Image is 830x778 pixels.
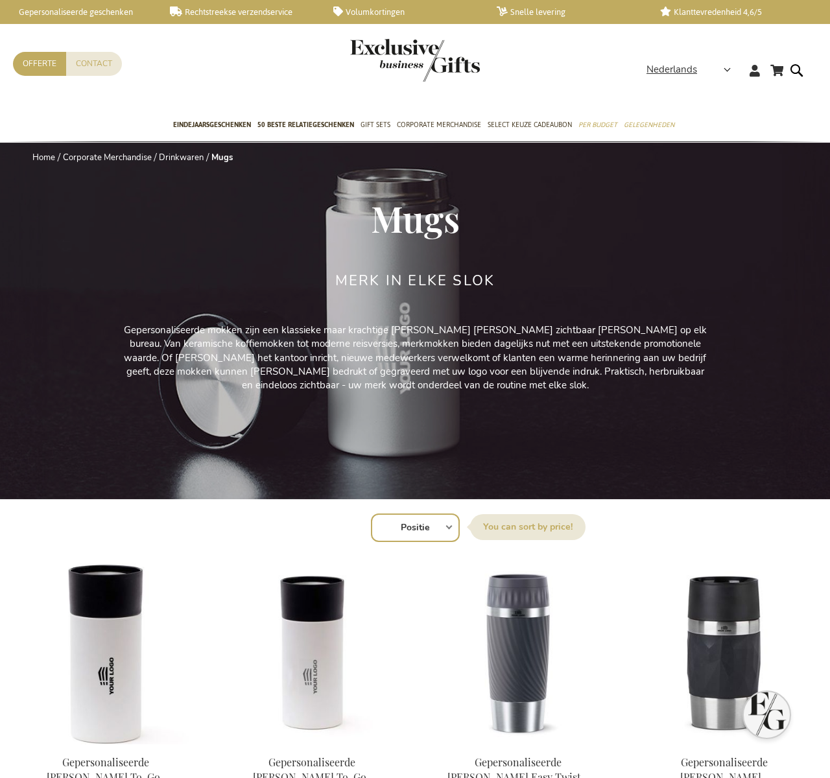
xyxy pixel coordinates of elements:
[497,6,639,18] a: Snelle levering
[371,194,460,242] span: Mugs
[578,118,617,132] span: Per Budget
[257,110,354,142] a: 50 beste relatiegeschenken
[66,52,122,76] a: Contact
[6,6,149,18] a: Gepersonaliseerde geschenken
[173,110,251,142] a: Eindejaarsgeschenken
[624,110,674,142] a: Gelegenheden
[624,118,674,132] span: Gelegenheden
[397,110,481,142] a: Corporate Merchandise
[361,118,390,132] span: Gift Sets
[211,152,233,163] strong: Mugs
[219,739,405,751] a: Personalised Otis Thermo To-Go-Mug
[63,152,152,163] a: Corporate Merchandise
[632,739,817,751] a: Personalised Tefal Travel Mug - Black
[488,110,572,142] a: Select Keuze Cadeaubon
[32,152,55,163] a: Home
[219,563,405,744] img: Personalised Otis Thermo To-Go-Mug
[660,6,803,18] a: Klanttevredenheid 4,6/5
[488,118,572,132] span: Select Keuze Cadeaubon
[173,118,251,132] span: Eindejaarsgeschenken
[350,39,480,82] img: Exclusive Business gifts logo
[350,39,415,82] a: store logo
[159,152,204,163] a: Drinkwaren
[333,6,476,18] a: Volumkortingen
[361,110,390,142] a: Gift Sets
[425,739,611,751] a: Personalised Tefal Travel Mug Easy Twist - Anthracite
[397,118,481,132] span: Corporate Merchandise
[170,6,313,18] a: Rechtstreekse verzendservice
[13,563,198,744] img: Personalised Otis Thermo To-Go-Mug
[335,273,495,289] h2: Merk in elke slok
[578,110,617,142] a: Per Budget
[123,324,707,393] p: Gepersonaliseerde mokken zijn een klassieke maar krachtige [PERSON_NAME] [PERSON_NAME] zichtbaar ...
[13,739,198,751] a: Personalised Otis Thermo To-Go-Mug
[257,118,354,132] span: 50 beste relatiegeschenken
[632,563,817,744] img: Personalised Tefal Travel Mug - Black
[13,52,66,76] a: Offerte
[470,514,586,540] label: Sorteer op
[425,563,611,744] img: Personalised Tefal Travel Mug Easy Twist - Anthracite
[646,62,697,77] span: Nederlands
